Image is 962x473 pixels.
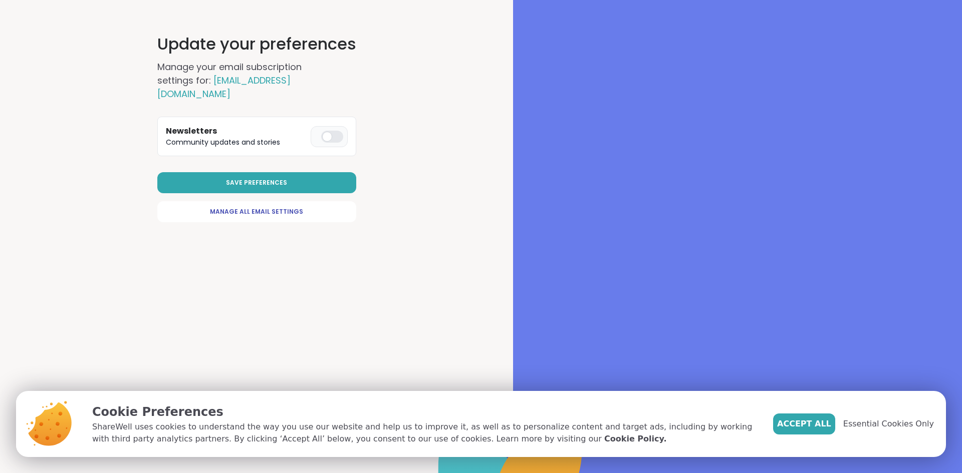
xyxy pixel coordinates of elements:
[92,421,757,445] p: ShareWell uses cookies to understand the way you use our website and help us to improve it, as we...
[166,125,307,137] h3: Newsletters
[210,207,303,216] span: Manage All Email Settings
[157,201,356,222] a: Manage All Email Settings
[777,418,831,430] span: Accept All
[157,32,356,56] h1: Update your preferences
[157,60,338,101] h2: Manage your email subscription settings for:
[226,178,287,187] span: Save Preferences
[843,418,934,430] span: Essential Cookies Only
[166,137,307,148] p: Community updates and stories
[773,413,835,434] button: Accept All
[92,403,757,421] p: Cookie Preferences
[604,433,666,445] a: Cookie Policy.
[157,74,291,100] span: [EMAIL_ADDRESS][DOMAIN_NAME]
[157,172,356,193] button: Save Preferences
